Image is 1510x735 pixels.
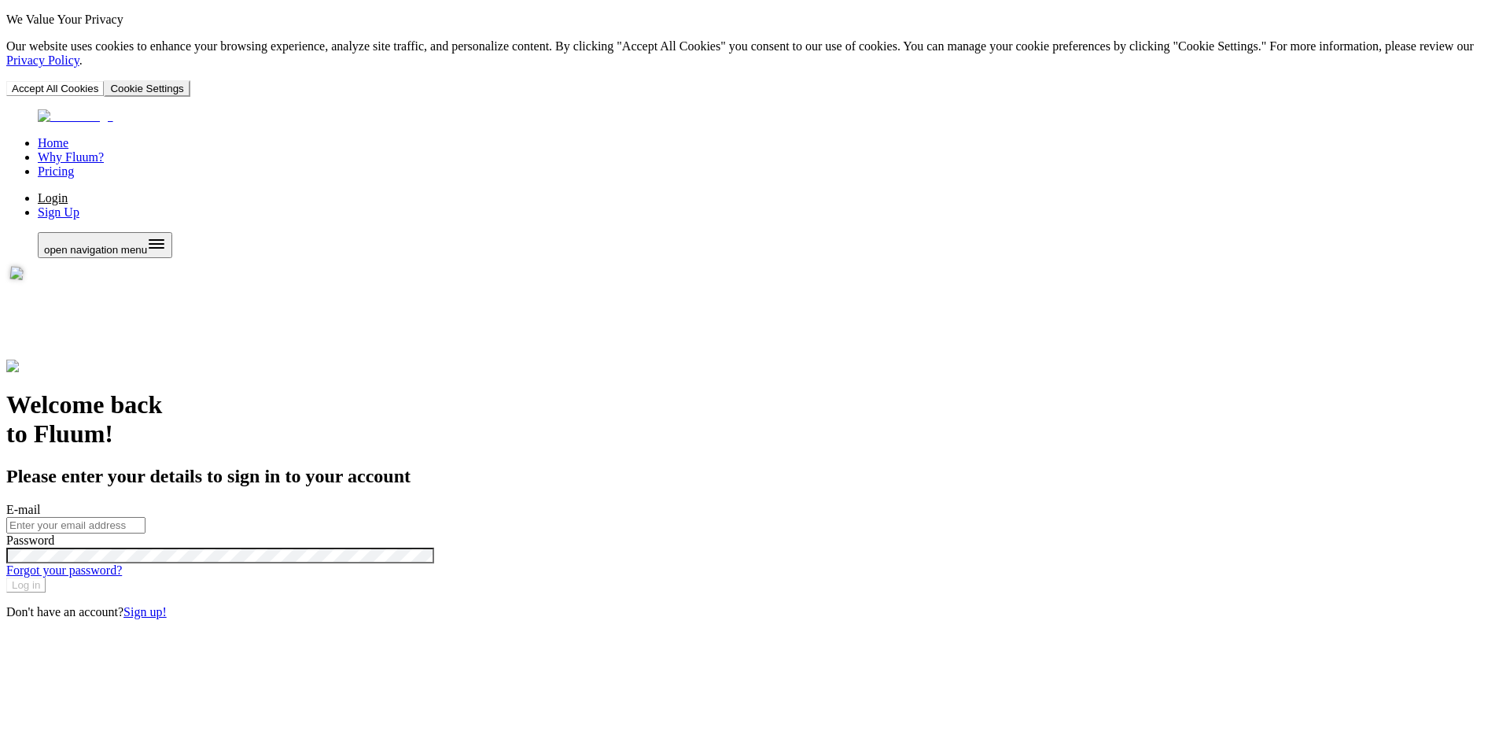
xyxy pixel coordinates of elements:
[6,548,434,563] input: Password
[6,605,1504,619] p: Don't have an account?
[104,80,190,97] button: Cookie Settings
[44,244,147,256] span: open navigation menu
[123,605,167,619] a: Sign up!
[38,109,113,124] img: Fluum Logo
[6,534,54,547] span: Password
[2,266,99,364] img: Fluum Duck sticker
[38,150,104,164] a: Why Fluum?
[6,39,1504,68] p: Our website uses cookies to enhance your browsing experience, analyze site traffic, and personali...
[6,13,1504,27] p: We Value Your Privacy
[6,563,122,577] a: Forgot your password?
[6,360,77,374] img: Fluum logo
[6,517,145,534] input: E-mail
[6,503,41,516] span: E-mail
[6,390,1504,449] h1: Welcome back to Fluum!
[38,191,68,205] a: Login
[6,578,46,593] button: Log in
[6,54,79,67] a: Privacy Policy
[38,232,172,258] button: Open menu
[6,466,1504,487] h2: Please enter your details to sign in to your account
[38,164,74,178] a: Pricing
[38,136,68,150] a: Home
[6,81,104,96] button: Accept All Cookies
[38,205,79,219] a: Sign Up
